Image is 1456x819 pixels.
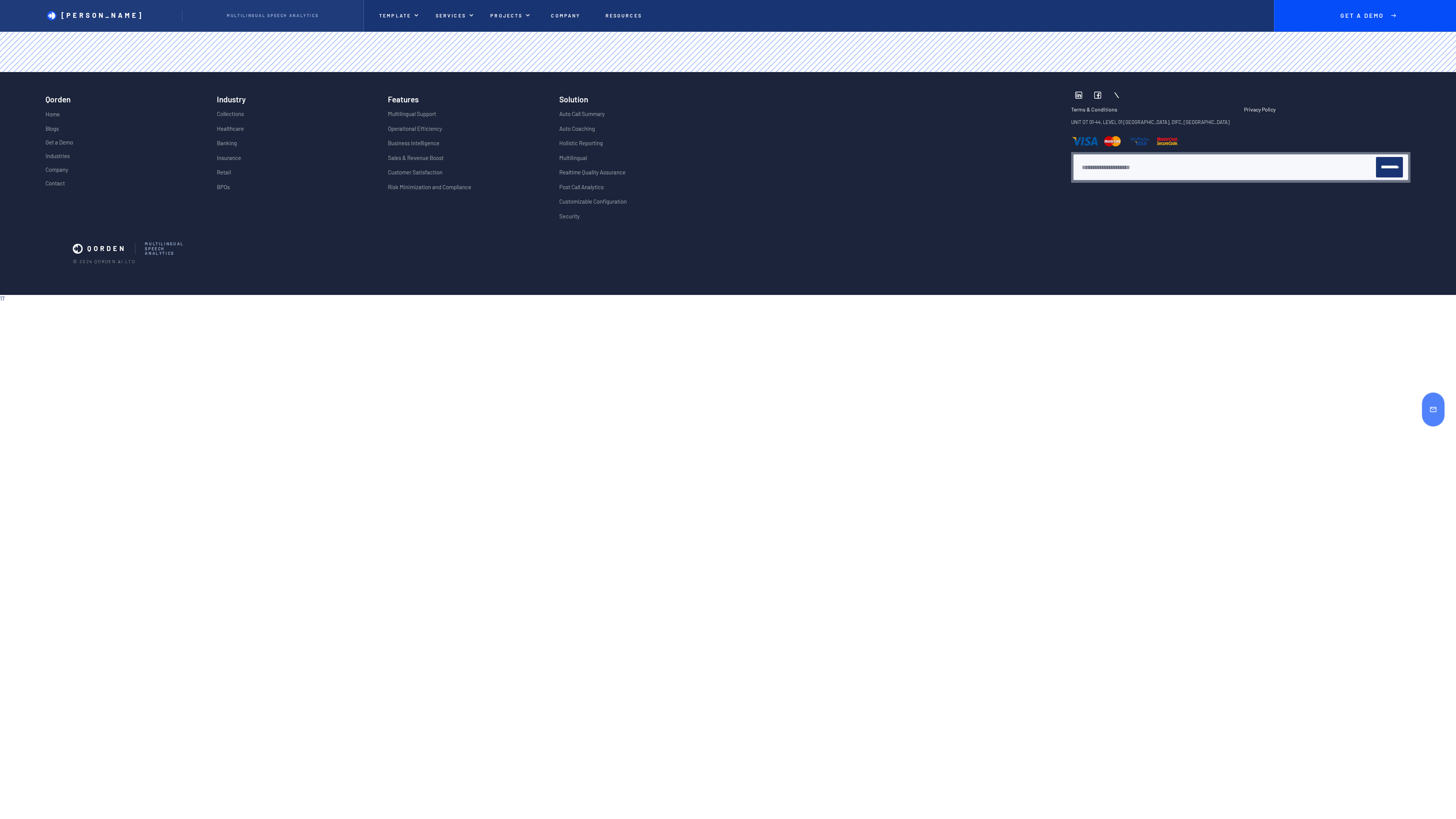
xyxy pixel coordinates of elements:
p: Get A Demo [1334,12,1391,19]
a: Industries [45,152,173,165]
a: Operational Efficiency [388,124,490,139]
p: Customizable Configuration [559,197,687,206]
p: Multilingual [559,154,687,162]
a: Healthcare [217,124,319,139]
a: Auto Call Summary [559,110,687,124]
a: Holistic Reporting [559,139,687,154]
a: Collections [217,110,319,124]
p: Post Call Analytics [559,183,687,191]
a: BPOs [217,183,319,198]
h3: Features [388,95,419,104]
p: Blogs [45,125,173,132]
a: Post Call Analytics [559,183,687,198]
a: Realtime Quality Assurance [559,168,687,183]
p: Collections [217,110,319,118]
p: Privacy Policy [1244,107,1369,113]
p: BPOs [217,183,319,191]
p: Sales & Revenue Boost [388,154,490,162]
a: Home [45,110,173,125]
p: Template [379,13,411,19]
p: © 2024 Qorden AI LTD [73,259,206,264]
p: Holistic Reporting [559,139,687,147]
a: Customizable Configuration [559,197,687,212]
p: Realtime Quality Assurance [559,168,687,177]
a: Terms & Conditions [1071,107,1238,118]
a: Insurance [217,154,319,168]
form: Newsletter [1081,157,1403,177]
p: Security [559,212,687,221]
a: Auto Coaching [559,124,687,139]
p: Insurance [217,154,319,162]
p: Multilingual Support [388,110,490,118]
p: Get a Demo [45,139,173,146]
p: QORDEN [87,245,126,253]
a: Banking [217,139,319,154]
strong: UNIT OT 01-44, LEVEL 01 [GEOGRAPHIC_DATA], DIFC, [GEOGRAPHIC_DATA] [1071,119,1230,125]
a: Retail [217,168,319,183]
p: Services [436,13,466,19]
p: [PERSON_NAME] [61,11,143,20]
a: Multilingual [559,154,687,168]
p: Retail [217,168,319,177]
a: Security [559,212,687,227]
p: Multilingual Speech analytics [227,13,318,18]
p: Terms & Conditions [1071,107,1230,113]
a: QORDENmULTILINGUAL sPEECH aNALYTICS [73,242,194,256]
p: Operational Efficiency [388,124,490,133]
a: Multilingual Support [388,110,490,124]
p: Company [551,13,581,19]
p: Customer Satisfaction [388,168,490,177]
p: Risk Minimization and Compliance [388,183,490,191]
p: Projects [490,13,522,19]
h3: Industry [217,95,246,104]
p: Company [45,166,173,173]
p: Auto Call Summary [559,110,687,118]
a: Contact [45,180,173,193]
a: Business Intelligence [388,139,490,154]
p: Banking [217,139,319,147]
a: Company [45,166,173,179]
p: Business Intelligence [388,139,490,147]
p: Industries [45,152,173,159]
p: Healthcare [217,124,319,133]
a: Privacy Policy [1244,107,1369,118]
h3: Solution [559,95,588,104]
p: Contact [45,180,173,187]
a: Risk Minimization and Compliance [388,183,490,198]
a: Sales & Revenue Boost [388,154,490,168]
a: Customer Satisfaction [388,168,490,183]
p: Auto Coaching [559,124,687,133]
p: Home [45,110,173,119]
p: mULTILINGUAL sPEECH aNALYTICS [145,242,194,256]
p: Resources [606,13,642,19]
h3: Qorden [45,95,71,104]
a: Blogs [45,125,173,138]
a: Get a Demo [45,139,173,152]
